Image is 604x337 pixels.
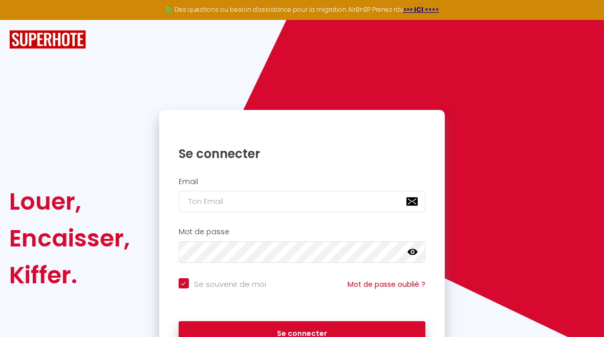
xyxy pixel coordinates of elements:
h2: Mot de passe [179,228,426,236]
input: Ton Email [179,191,426,212]
h2: Email [179,177,426,186]
div: Kiffer. [9,257,130,294]
a: Mot de passe oublié ? [348,279,425,289]
div: Encaisser, [9,220,130,257]
div: Louer, [9,183,130,220]
a: >>> ICI <<<< [403,5,439,14]
h1: Se connecter [179,146,426,162]
img: SuperHote logo [9,30,86,49]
